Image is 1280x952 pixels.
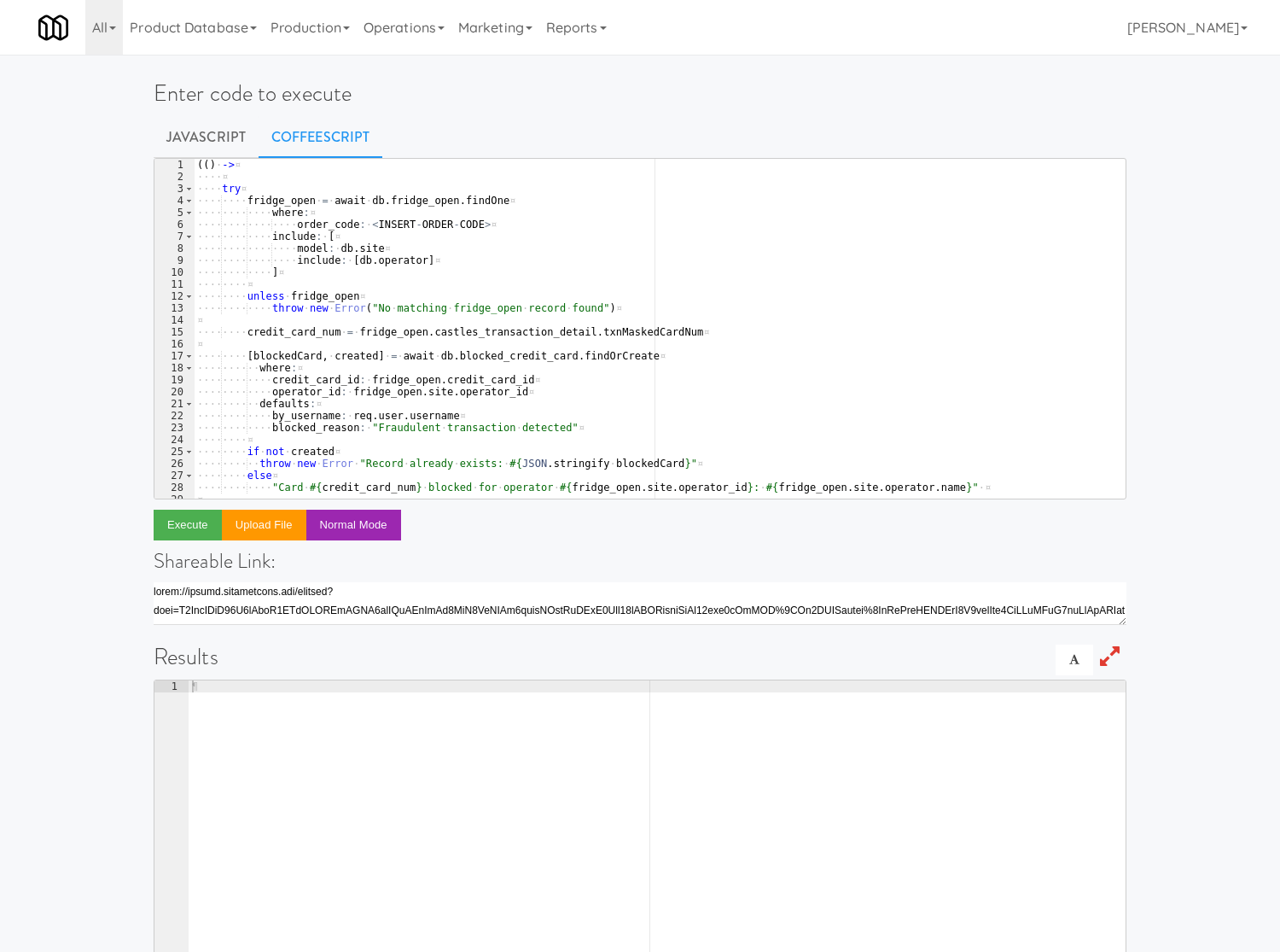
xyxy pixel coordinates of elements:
[154,422,195,434] div: 23
[154,159,195,171] div: 1
[154,680,189,692] div: 1
[154,314,195,326] div: 14
[154,645,1126,669] h1: Results
[154,398,195,410] div: 21
[154,207,195,219] div: 5
[154,219,195,231] div: 6
[154,116,259,159] a: Javascript
[154,494,195,505] div: 29
[154,338,195,350] div: 16
[154,458,195,470] div: 26
[154,362,195,374] div: 18
[154,278,195,290] div: 11
[154,254,195,266] div: 9
[154,350,195,362] div: 17
[154,582,1126,625] textarea: lorem://ipsumd.sitametcons.adi/elitsed?doei=T2IncIDiD96U6lAboR1ETdOLOREmAGNA6alIQuAEnImAd8MiN8VeN...
[306,510,401,540] button: Normal Mode
[154,242,195,254] div: 8
[154,410,195,422] div: 22
[154,171,195,183] div: 2
[154,81,1126,106] h1: Enter code to execute
[154,231,195,242] div: 7
[154,195,195,207] div: 4
[38,13,68,43] img: Micromart
[154,550,1126,572] h4: Shareable Link:
[154,266,195,278] div: 10
[154,386,195,398] div: 20
[154,482,195,494] div: 28
[154,183,195,195] div: 3
[222,510,306,540] button: Upload file
[154,446,195,458] div: 25
[154,434,195,446] div: 24
[154,302,195,314] div: 13
[154,374,195,386] div: 19
[154,510,222,540] button: Execute
[154,290,195,302] div: 12
[154,326,195,338] div: 15
[154,470,195,482] div: 27
[259,116,382,159] a: CoffeeScript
